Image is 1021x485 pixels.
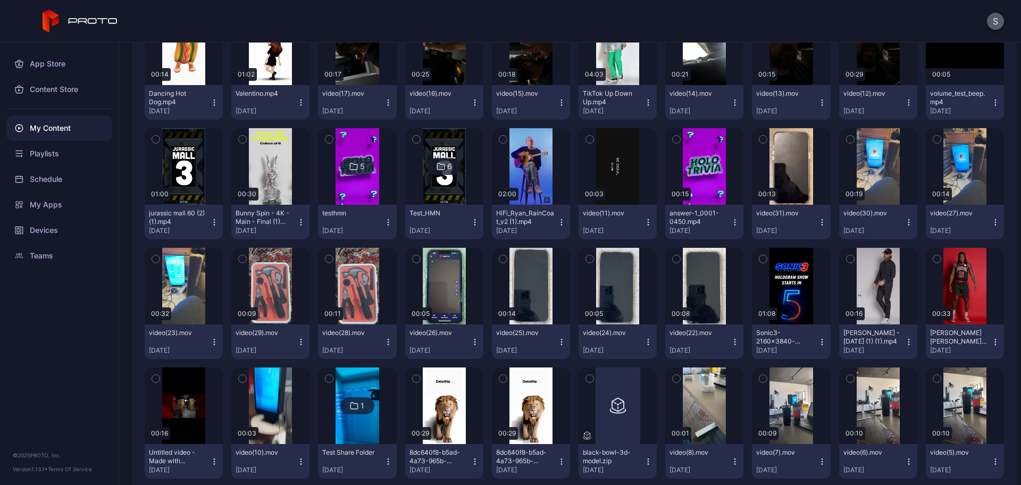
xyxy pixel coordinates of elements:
[322,209,381,218] div: testhmn
[843,107,905,115] div: [DATE]
[839,324,917,359] button: [PERSON_NAME] - [DATE] (1) (1).mp4[DATE]
[409,107,471,115] div: [DATE]
[6,115,112,141] a: My Content
[6,166,112,192] a: Schedule
[496,209,555,226] div: HiFi_Ryan_RainCoat_v2 (1).mp4
[669,329,728,337] div: video(22).mov
[318,85,396,120] button: video(17).mov[DATE]
[496,466,557,474] div: [DATE]
[756,329,815,346] div: Sonic3-2160x3840-v8.mp4
[405,444,483,479] button: 8dc640f8-b5ad-4a73-965b-f450a98d5d60 (1)(1).mp4[DATE]
[231,444,309,479] button: video(10).mov[DATE]
[496,89,555,98] div: video(15).mov
[930,89,989,106] div: volume_test_beep.mp4
[322,329,381,337] div: video(28).mov
[492,205,570,239] button: HiFi_Ryan_RainCoat_v2 (1).mp4[DATE]
[6,51,112,77] a: App Store
[145,85,223,120] button: Dancing Hot Dog.mp4[DATE]
[149,209,207,226] div: jurassic mall 60 (2)(1).mp4
[149,89,207,106] div: Dancing Hot Dog.mp4
[409,227,471,235] div: [DATE]
[322,466,383,474] div: [DATE]
[839,444,917,479] button: video(6).mov[DATE]
[987,13,1004,30] button: S
[583,346,644,355] div: [DATE]
[926,85,1004,120] button: volume_test_beep.mp4[DATE]
[318,324,396,359] button: video(28).mov[DATE]
[496,346,557,355] div: [DATE]
[665,444,743,479] button: video(8).mov[DATE]
[496,227,557,235] div: [DATE]
[318,205,396,239] button: testhmn[DATE]
[405,205,483,239] button: Test_HMN[DATE]
[579,444,657,479] button: black-bowl-3d-model.zip[DATE]
[843,448,902,457] div: video(6).mov
[669,227,731,235] div: [DATE]
[930,329,989,346] div: CB Ayo Dosunmu 1.mp4
[492,324,570,359] button: video(25).mov[DATE]
[583,329,641,337] div: video(24).mov
[149,107,210,115] div: [DATE]
[231,205,309,239] button: Bunny Spin - 4K - Main - Final (1)(1).mp4[DATE]
[756,107,817,115] div: [DATE]
[409,329,468,337] div: video(26).mov
[322,448,381,457] div: Test Share Folder
[756,89,815,98] div: video(13).mov
[6,192,112,218] a: My Apps
[236,209,294,226] div: Bunny Spin - 4K - Main - Final (1)(1).mp4
[360,162,365,171] div: 5
[926,444,1004,479] button: video(5).mov[DATE]
[843,89,902,98] div: video(12).mov
[579,205,657,239] button: video(11).mov[DATE]
[669,466,731,474] div: [DATE]
[405,324,483,359] button: video(26).mov[DATE]
[492,85,570,120] button: video(15).mov[DATE]
[322,346,383,355] div: [DATE]
[231,85,309,120] button: Valentino.mp4[DATE]
[583,107,644,115] div: [DATE]
[492,444,570,479] button: 8dc640f8-b5ad-4a73-965b-f450a98d5d60 (1).mp4[DATE]
[843,227,905,235] div: [DATE]
[930,448,989,457] div: video(5).mov
[13,451,106,459] div: © 2025 PROTO, Inc.
[756,448,815,457] div: video(7).mov
[496,329,555,337] div: video(25).mov
[145,444,223,479] button: Untitled video - Made with [PERSON_NAME].mp4[DATE]
[322,89,381,98] div: video(17).mov
[752,205,830,239] button: video(31).mov[DATE]
[6,218,112,243] div: Devices
[322,107,383,115] div: [DATE]
[361,401,364,411] div: 1
[6,141,112,166] a: Playlists
[409,209,468,218] div: Test_HMN
[579,324,657,359] button: video(24).mov[DATE]
[149,329,207,337] div: video(23).mov
[930,209,989,218] div: video(27).mov
[13,466,48,472] span: Version 1.13.1 •
[752,444,830,479] button: video(7).mov[DATE]
[409,466,471,474] div: [DATE]
[6,77,112,102] a: Content Store
[236,107,297,115] div: [DATE]
[843,346,905,355] div: [DATE]
[583,209,641,218] div: video(11).mov
[843,329,902,346] div: Tommy Fleetwood - 12.06.24 (1) (1).mp4
[926,205,1004,239] button: video(27).mov[DATE]
[752,85,830,120] button: video(13).mov[DATE]
[752,324,830,359] button: Sonic3-2160x3840-v8.mp4[DATE]
[843,466,905,474] div: [DATE]
[409,448,468,465] div: 8dc640f8-b5ad-4a73-965b-f450a98d5d60 (1)(1).mp4
[930,346,991,355] div: [DATE]
[149,448,207,465] div: Untitled video - Made with Clipchamp.mp4
[583,89,641,106] div: TikTok Up Down Up.mp4
[839,205,917,239] button: video(30).mov[DATE]
[756,466,817,474] div: [DATE]
[405,85,483,120] button: video(16).mov[DATE]
[149,346,210,355] div: [DATE]
[6,243,112,269] a: Teams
